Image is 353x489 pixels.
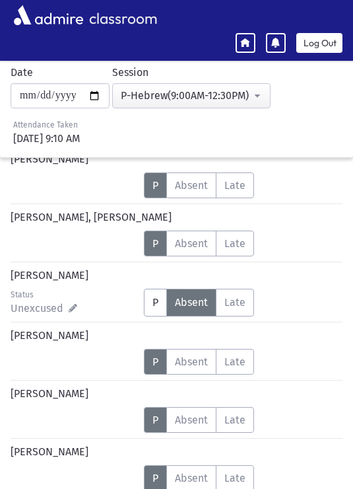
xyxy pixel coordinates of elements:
[112,65,148,81] label: Session
[296,33,342,53] a: Log Out
[224,297,245,308] span: Late
[11,301,69,317] span: Unexcused
[152,414,158,426] span: P
[175,238,208,249] span: Absent
[11,289,77,301] div: Status
[144,231,254,256] div: AttTypes
[224,414,245,426] span: Late
[175,297,208,308] span: Absent
[144,349,254,375] div: AttTypes
[121,88,251,104] div: P-Hebrew(9:00AM-12:30PM)
[224,180,245,191] span: Late
[224,238,245,249] span: Late
[175,180,208,191] span: Absent
[144,289,254,317] div: AttTypes
[152,238,158,249] span: P
[144,407,254,433] div: AttTypes
[4,268,349,283] div: [PERSON_NAME]
[175,356,208,367] span: Absent
[13,131,137,147] div: [DATE] 9:10 AM
[4,151,349,167] div: [PERSON_NAME]
[11,2,86,28] img: AdmirePro
[11,65,33,81] label: Date
[13,119,137,131] div: Attendance Taken
[152,180,158,191] span: P
[152,297,158,308] span: P
[224,356,245,367] span: Late
[4,386,349,402] div: [PERSON_NAME]
[144,172,254,198] div: AttTypes
[4,328,349,344] div: [PERSON_NAME]
[112,83,271,108] button: P-Hebrew(9:00AM-12:30PM)
[4,209,349,225] div: [PERSON_NAME], [PERSON_NAME]
[175,414,208,426] span: Absent
[4,444,349,460] div: [PERSON_NAME]
[152,356,158,367] span: P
